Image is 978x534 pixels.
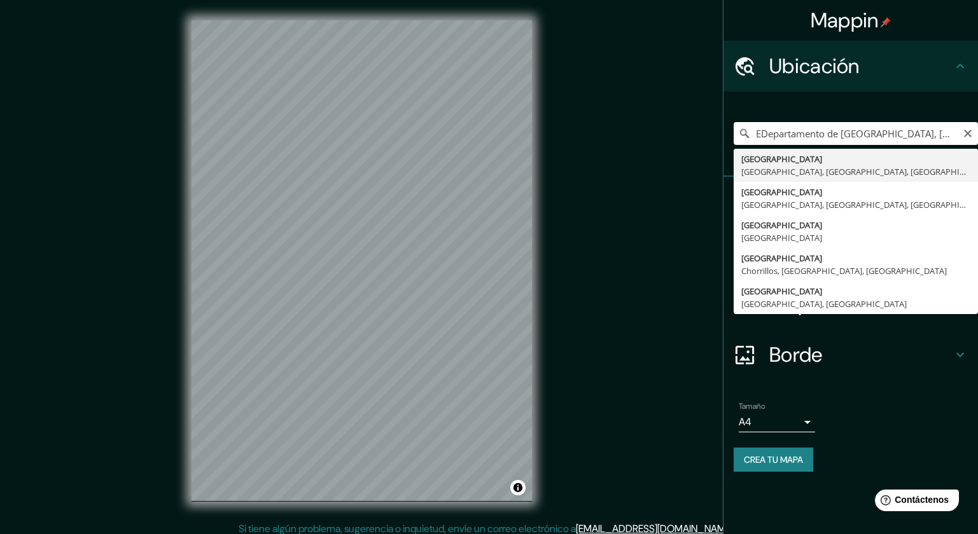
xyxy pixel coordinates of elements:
div: Disposición [723,278,978,329]
font: [GEOGRAPHIC_DATA] [741,153,822,165]
button: Activar o desactivar atribución [510,480,526,495]
div: A4 [739,412,815,432]
iframe: Lanzador de widgets de ayuda [865,484,964,520]
div: Ubicación [723,41,978,92]
img: pin-icon.png [881,17,891,27]
div: Borde [723,329,978,380]
font: Tamaño [739,401,765,411]
font: [GEOGRAPHIC_DATA] [741,285,822,297]
font: [GEOGRAPHIC_DATA], [GEOGRAPHIC_DATA] [741,298,907,310]
div: Patas [723,177,978,228]
button: Crea tu mapa [734,448,813,472]
font: [GEOGRAPHIC_DATA] [741,232,822,243]
input: Elige tu ciudad o zona [734,122,978,145]
font: Crea tu mapa [744,454,803,465]
div: Estilo [723,228,978,278]
font: [GEOGRAPHIC_DATA] [741,252,822,264]
font: [GEOGRAPHIC_DATA] [741,219,822,231]
canvas: Mapa [192,20,532,502]
font: A4 [739,415,751,428]
font: Borde [769,341,823,368]
font: Mappin [811,7,879,34]
font: [GEOGRAPHIC_DATA] [741,186,822,198]
font: Chorrillos, [GEOGRAPHIC_DATA], [GEOGRAPHIC_DATA] [741,265,947,277]
font: Ubicación [769,53,860,79]
button: Claro [963,127,973,139]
